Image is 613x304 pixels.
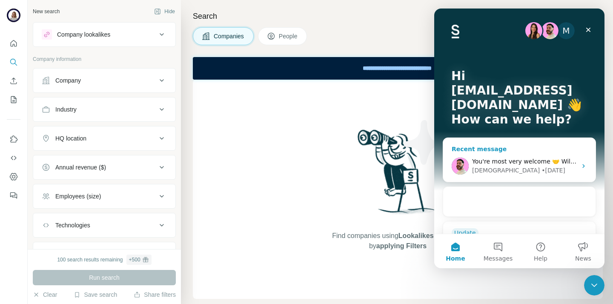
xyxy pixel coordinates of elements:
[57,255,151,265] div: 100 search results remaining
[33,99,175,120] button: Industry
[33,55,176,63] p: Company information
[141,247,157,253] span: News
[11,247,31,253] span: Home
[7,36,20,51] button: Quick start
[7,9,20,22] img: Avatar
[33,186,175,206] button: Employees (size)
[55,163,106,172] div: Annual revenue ($)
[7,188,20,203] button: Feedback
[434,9,604,268] iframe: Intercom live chat
[148,5,181,18] button: Hide
[55,76,81,85] div: Company
[33,70,175,91] button: Company
[376,242,427,250] span: applying Filters
[193,57,603,80] iframe: Banner
[279,32,298,40] span: People
[214,32,245,40] span: Companies
[7,73,20,89] button: Enrich CSV
[55,221,90,229] div: Technologies
[43,226,85,260] button: Messages
[329,231,466,251] span: Find companies using or by
[584,275,604,295] iframe: Intercom live chat
[57,30,110,39] div: Company lookalikes
[33,128,175,149] button: HQ location
[398,232,458,239] span: Lookalikes search
[129,256,140,264] div: + 500
[33,215,175,235] button: Technologies
[146,14,162,29] div: Close
[33,24,175,45] button: Company lookalikes
[74,290,117,299] button: Save search
[33,157,175,178] button: Annual revenue ($)
[55,134,86,143] div: HQ location
[38,149,247,156] span: You're most very welcome 🤝 Will let you know as soon as possible 🙏
[85,226,128,260] button: Help
[9,212,162,279] div: Update
[55,192,101,201] div: Employees (size)
[107,158,131,166] div: • [DATE]
[49,247,79,253] span: Messages
[17,220,44,229] div: Update
[354,127,442,222] img: Surfe Illustration - Woman searching with binoculars
[33,8,60,15] div: New search
[55,105,77,114] div: Industry
[7,132,20,147] button: Use Surfe on LinkedIn
[33,244,175,264] button: Keywords
[128,226,170,260] button: News
[38,158,106,166] div: [DEMOGRAPHIC_DATA]
[134,290,176,299] button: Share filters
[7,169,20,184] button: Dashboard
[100,247,113,253] span: Help
[398,114,475,190] img: Surfe Illustration - Stars
[193,10,603,22] h4: Search
[7,150,20,166] button: Use Surfe API
[7,54,20,70] button: Search
[33,290,57,299] button: Clear
[7,92,20,107] button: My lists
